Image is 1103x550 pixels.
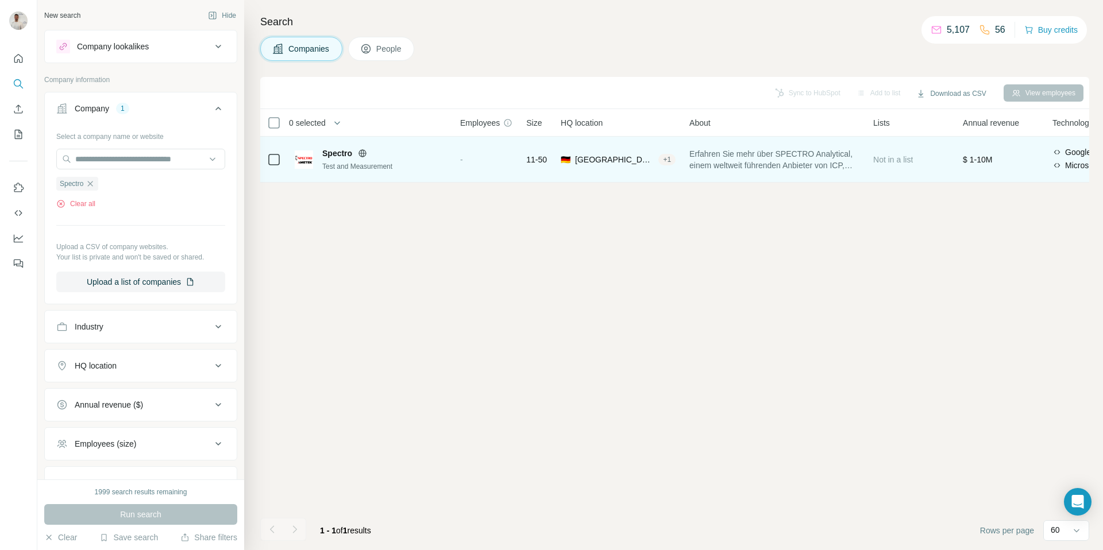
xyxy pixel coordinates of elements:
div: Industry [75,321,103,332]
button: Use Surfe on LinkedIn [9,177,28,198]
img: Logo of Spectro [295,150,313,169]
span: Lists [873,117,890,129]
p: 56 [995,23,1005,37]
span: Size [526,117,542,129]
span: Spectro [322,148,352,159]
span: Employees [460,117,500,129]
div: Annual revenue ($) [75,399,143,410]
button: Clear [44,532,77,543]
div: + 1 [658,154,676,165]
button: Save search [99,532,158,543]
span: Annual revenue [963,117,1019,129]
span: 1 - 1 [320,526,336,535]
button: HQ location [45,352,237,379]
div: Technologies [75,477,122,489]
span: Rows per page [980,525,1034,536]
div: Select a company name or website [56,127,225,142]
button: Feedback [9,253,28,274]
span: Spectro [60,179,83,189]
div: Company lookalikes [77,41,149,52]
p: Your list is private and won't be saved or shared. [56,252,225,262]
button: Company lookalikes [45,33,237,60]
button: Clear all [56,199,95,209]
div: Employees (size) [75,438,136,450]
span: HQ location [561,117,603,129]
p: 60 [1051,524,1060,536]
button: Enrich CSV [9,99,28,119]
div: Company [75,103,109,114]
div: Test and Measurement [322,161,446,172]
button: Dashboard [9,228,28,249]
button: Employees (size) [45,430,237,458]
div: Open Intercom Messenger [1064,488,1092,516]
button: Search [9,73,28,94]
span: Erfahren Sie mehr über SPECTRO Analytical, einem weltweit führenden Anbieter von ICP, OES & RFA A... [689,148,859,171]
span: - [460,155,463,164]
span: [GEOGRAPHIC_DATA], [GEOGRAPHIC_DATA]|[GEOGRAPHIC_DATA]-[GEOGRAPHIC_DATA] [575,154,654,165]
span: 1 [343,526,348,535]
span: $ 1-10M [963,155,992,164]
button: Industry [45,313,237,340]
button: Hide [200,7,244,24]
span: 11-50 [526,154,547,165]
span: 🇩🇪 [561,154,570,165]
div: 1999 search results remaining [95,487,187,497]
button: My lists [9,124,28,145]
span: of [336,526,343,535]
span: Technologies [1052,117,1100,129]
span: results [320,526,371,535]
button: Company1 [45,95,237,127]
button: Quick start [9,48,28,69]
div: New search [44,10,80,21]
button: Share filters [180,532,237,543]
p: Upload a CSV of company websites. [56,242,225,252]
button: Buy credits [1024,22,1078,38]
button: Upload a list of companies [56,272,225,292]
div: HQ location [75,360,117,371]
p: Company information [44,75,237,85]
button: Use Surfe API [9,203,28,223]
span: People [376,43,403,55]
span: Not in a list [873,155,913,164]
button: Annual revenue ($) [45,391,237,419]
p: 5,107 [947,23,970,37]
div: 1 [116,103,129,114]
span: About [689,117,711,129]
button: Download as CSV [908,85,994,102]
img: Avatar [9,11,28,30]
span: 0 selected [289,117,326,129]
h4: Search [260,14,1089,30]
button: Technologies [45,469,237,497]
span: Companies [288,43,330,55]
